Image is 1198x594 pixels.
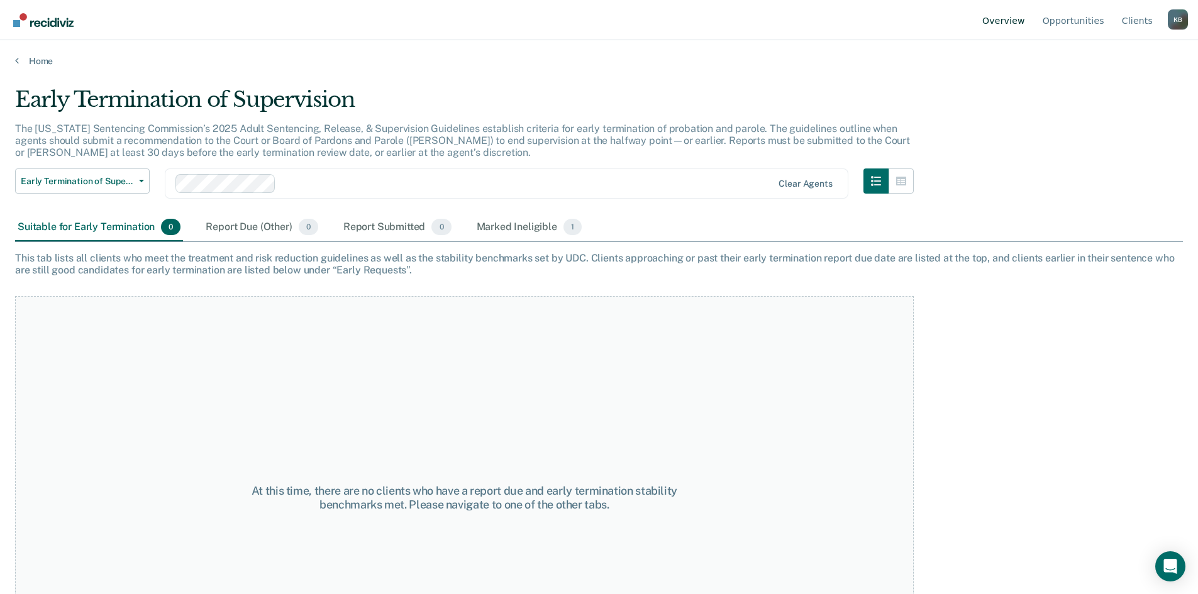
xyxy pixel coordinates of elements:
[474,214,585,241] div: Marked Ineligible1
[15,87,914,123] div: Early Termination of Supervision
[1155,551,1185,581] div: Open Intercom Messenger
[779,179,832,189] div: Clear agents
[15,55,1183,67] a: Home
[299,219,318,235] span: 0
[15,168,150,194] button: Early Termination of Supervision
[341,214,454,241] div: Report Submitted0
[431,219,451,235] span: 0
[1168,9,1188,30] div: K B
[563,219,582,235] span: 1
[203,214,320,241] div: Report Due (Other)0
[15,123,910,158] p: The [US_STATE] Sentencing Commission’s 2025 Adult Sentencing, Release, & Supervision Guidelines e...
[1168,9,1188,30] button: Profile dropdown button
[161,219,180,235] span: 0
[15,214,183,241] div: Suitable for Early Termination0
[21,176,134,187] span: Early Termination of Supervision
[13,13,74,27] img: Recidiviz
[240,484,689,511] div: At this time, there are no clients who have a report due and early termination stability benchmar...
[15,252,1183,276] div: This tab lists all clients who meet the treatment and risk reduction guidelines as well as the st...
